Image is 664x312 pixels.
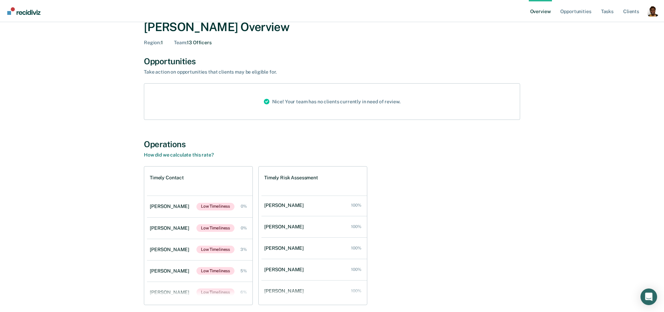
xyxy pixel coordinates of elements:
a: [PERSON_NAME]Low Timeliness 3% [147,239,252,260]
div: Opportunities [144,56,520,66]
span: Low Timeliness [196,267,234,275]
div: 100% [351,203,361,208]
div: Nice! Your team has no clients currently in need of review. [258,84,406,120]
span: Region : [144,40,161,45]
a: [PERSON_NAME]Low Timeliness 0% [147,196,252,217]
div: 13 Officers [174,40,212,46]
a: [PERSON_NAME] 100% [261,281,367,301]
div: [PERSON_NAME] [264,202,306,208]
a: [PERSON_NAME]Low Timeliness 5% [147,260,252,282]
img: Recidiviz [7,7,40,15]
div: [PERSON_NAME] [150,290,192,295]
div: [PERSON_NAME] [150,268,192,274]
div: 3% [240,247,247,252]
div: 6% [240,290,247,295]
a: [PERSON_NAME] 100% [261,196,367,215]
a: [PERSON_NAME] 100% [261,217,367,237]
div: Open Intercom Messenger [640,289,657,305]
div: Take action on opportunities that clients may be eligible for. [144,69,386,75]
div: Operations [144,139,520,149]
div: 0% [241,226,247,230]
div: [PERSON_NAME] Overview [144,20,520,34]
div: 100% [351,267,361,272]
div: [PERSON_NAME] [264,224,306,230]
div: [PERSON_NAME] [150,204,192,209]
button: Profile dropdown button [647,6,658,17]
h1: Timely Contact [150,175,184,181]
a: [PERSON_NAME] 100% [261,238,367,258]
span: Low Timeliness [196,224,234,232]
h1: Timely Risk Assessment [264,175,318,181]
div: 1 [144,40,163,46]
span: Low Timeliness [196,289,234,296]
a: [PERSON_NAME] 100% [261,260,367,280]
div: 5% [240,268,247,273]
span: Low Timeliness [196,203,234,210]
div: 100% [351,289,361,293]
a: [PERSON_NAME]Low Timeliness 6% [147,282,252,303]
div: [PERSON_NAME] [150,247,192,253]
div: 0% [241,204,247,209]
span: Team : [174,40,187,45]
div: [PERSON_NAME] [264,288,306,294]
div: [PERSON_NAME] [264,245,306,251]
div: 100% [351,224,361,229]
div: 100% [351,246,361,250]
a: [PERSON_NAME]Low Timeliness 0% [147,217,252,239]
span: Low Timeliness [196,246,234,253]
div: [PERSON_NAME] [150,225,192,231]
a: How did we calculate this rate? [144,152,214,158]
div: [PERSON_NAME] [264,267,306,273]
